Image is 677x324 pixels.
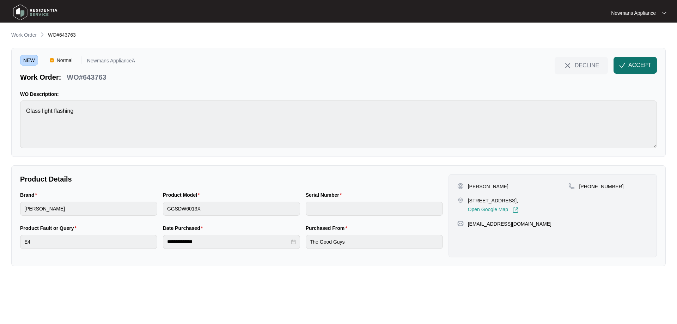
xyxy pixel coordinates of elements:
[87,58,135,66] p: Newmans ApplianceÂ
[568,183,575,189] img: map-pin
[20,91,657,98] p: WO Description:
[614,57,657,74] button: check-IconACCEPT
[20,191,40,198] label: Brand
[20,202,157,216] input: Brand
[457,197,464,203] img: map-pin
[50,58,54,62] img: Vercel Logo
[468,197,519,204] p: [STREET_ADDRESS],
[67,72,106,82] p: WO#643763
[306,202,443,216] input: Serial Number
[512,207,519,213] img: Link-External
[167,238,289,245] input: Date Purchased
[20,72,61,82] p: Work Order:
[163,202,300,216] input: Product Model
[579,183,623,190] p: [PHONE_NUMBER]
[20,55,38,66] span: NEW
[662,11,666,15] img: dropdown arrow
[575,61,599,69] span: DECLINE
[20,235,157,249] input: Product Fault or Query
[48,32,76,38] span: WO#643763
[468,207,519,213] a: Open Google Map
[163,225,206,232] label: Date Purchased
[563,61,572,70] img: close-Icon
[306,191,344,198] label: Serial Number
[619,62,626,68] img: check-Icon
[457,220,464,227] img: map-pin
[20,100,657,148] textarea: Glass light flashing
[20,174,443,184] p: Product Details
[468,220,551,227] p: [EMAIL_ADDRESS][DOMAIN_NAME]
[468,183,508,190] p: [PERSON_NAME]
[555,57,608,74] button: close-IconDECLINE
[611,10,656,17] p: Newmans Appliance
[10,31,38,39] a: Work Order
[20,225,79,232] label: Product Fault or Query
[306,225,350,232] label: Purchased From
[306,235,443,249] input: Purchased From
[163,191,203,198] label: Product Model
[11,2,60,23] img: residentia service logo
[628,61,651,69] span: ACCEPT
[54,55,75,66] span: Normal
[11,31,37,38] p: Work Order
[457,183,464,189] img: user-pin
[39,32,45,37] img: chevron-right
